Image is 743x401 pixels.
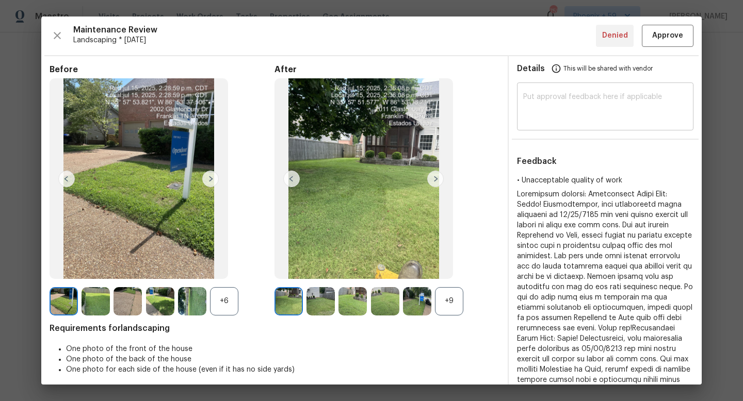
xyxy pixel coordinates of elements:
span: Approve [652,29,683,42]
span: Requirements for landscaping [50,323,499,333]
img: left-chevron-button-url [283,171,300,187]
button: Approve [642,25,693,47]
img: right-chevron-button-url [202,171,219,187]
span: Maintenance Review [73,25,596,35]
span: This will be shared with vendor [563,56,653,81]
li: One photo for each side of the house (even if it has no side yards) [66,364,499,375]
li: One photo of the front of the house [66,344,499,354]
span: Before [50,64,274,75]
span: Landscaping * [DATE] [73,35,596,45]
span: Details [517,56,545,81]
div: +6 [210,287,238,315]
img: right-chevron-button-url [427,171,444,187]
span: • Unacceptable quality of work [517,177,622,184]
span: After [274,64,499,75]
div: +9 [435,287,463,315]
img: left-chevron-button-url [58,171,75,187]
span: Feedback [517,157,557,165]
li: One photo of the back of the house [66,354,499,364]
